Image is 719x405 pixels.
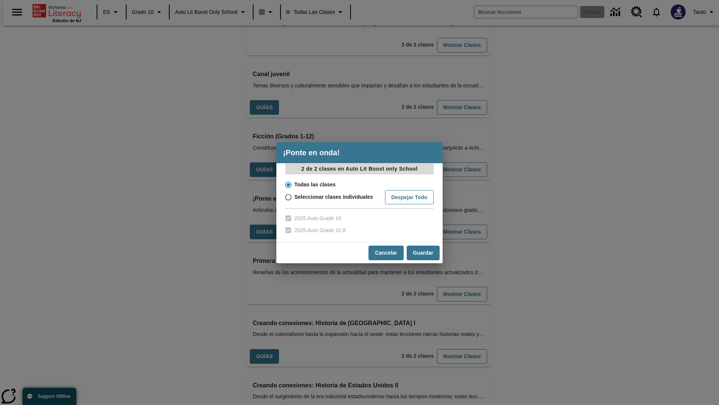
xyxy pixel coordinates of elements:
button: Despejar todo [385,190,434,205]
span: 2025 Auto Grade 10 [294,214,341,222]
span: Todas las clases [294,181,336,189]
button: Guardar [407,246,440,260]
button: Cancelar [368,246,403,260]
span: Seleccionar clases individuales [294,193,373,201]
span: 2025 Auto Grade 10 A [294,226,346,234]
p: 2 de 2 clases en Auto Lit Boost only School [285,163,434,174]
h4: ¡Ponte en onda! [276,142,443,163]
